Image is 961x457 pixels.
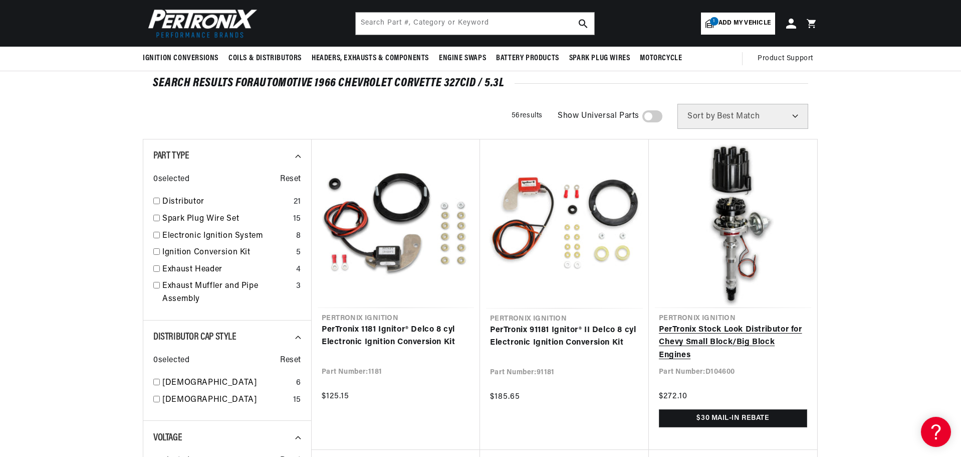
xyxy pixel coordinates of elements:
[143,47,223,70] summary: Ignition Conversions
[564,47,635,70] summary: Spark Plug Wires
[162,213,289,226] a: Spark Plug Wire Set
[677,104,808,129] select: Sort by
[153,173,189,186] span: 0 selected
[569,53,630,64] span: Spark Plug Wires
[758,53,813,64] span: Product Support
[512,112,543,119] span: 56 results
[296,377,301,390] div: 6
[162,246,292,259] a: Ignition Conversion Kit
[496,53,559,64] span: Battery Products
[162,230,292,243] a: Electronic Ignition System
[635,47,687,70] summary: Motorcycle
[718,19,771,28] span: Add my vehicle
[153,332,236,342] span: Distributor Cap Style
[293,213,301,226] div: 15
[153,433,182,443] span: Voltage
[439,53,486,64] span: Engine Swaps
[223,47,307,70] summary: Coils & Distributors
[162,280,292,306] a: Exhaust Muffler and Pipe Assembly
[307,47,434,70] summary: Headers, Exhausts & Components
[153,151,189,161] span: Part Type
[322,324,470,349] a: PerTronix 1181 Ignitor® Delco 8 cyl Electronic Ignition Conversion Kit
[490,324,639,350] a: PerTronix 91181 Ignitor® II Delco 8 cyl Electronic Ignition Conversion Kit
[296,263,301,276] div: 4
[687,112,715,120] span: Sort by
[758,47,818,71] summary: Product Support
[143,53,218,64] span: Ignition Conversions
[143,6,258,41] img: Pertronix
[640,53,682,64] span: Motorcycle
[491,47,564,70] summary: Battery Products
[153,354,189,367] span: 0 selected
[710,17,718,26] span: 1
[558,110,639,123] span: Show Universal Parts
[228,53,302,64] span: Coils & Distributors
[162,394,289,407] a: [DEMOGRAPHIC_DATA]
[572,13,594,35] button: search button
[296,246,301,259] div: 5
[280,354,301,367] span: Reset
[312,53,429,64] span: Headers, Exhausts & Components
[701,13,775,35] a: 1Add my vehicle
[356,13,594,35] input: Search Part #, Category or Keyword
[162,377,292,390] a: [DEMOGRAPHIC_DATA]
[296,280,301,293] div: 3
[153,78,808,88] div: SEARCH RESULTS FOR Automotive 1966 Chevrolet Corvette 327cid / 5.3L
[294,196,301,209] div: 21
[293,394,301,407] div: 15
[659,324,807,362] a: PerTronix Stock Look Distributor for Chevy Small Block/Big Block Engines
[296,230,301,243] div: 8
[162,196,290,209] a: Distributor
[162,263,292,276] a: Exhaust Header
[434,47,491,70] summary: Engine Swaps
[280,173,301,186] span: Reset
